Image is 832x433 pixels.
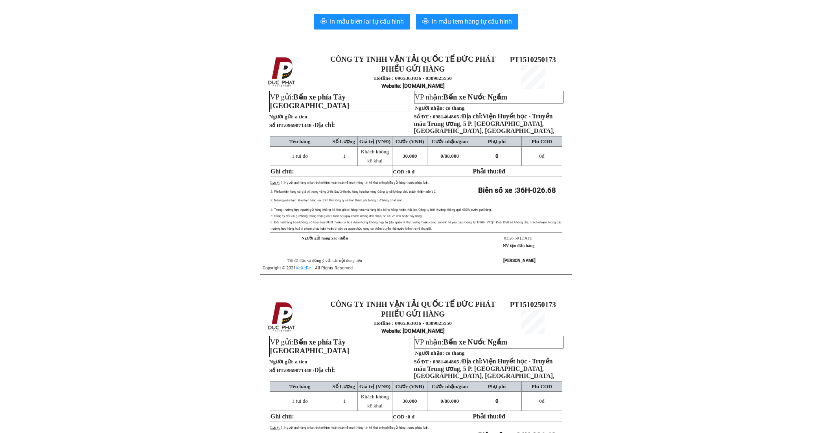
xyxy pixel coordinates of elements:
[270,93,349,110] span: Bến xe phía Tây [GEOGRAPHIC_DATA]
[381,328,445,334] strong: : [DOMAIN_NAME]
[440,153,459,159] span: 0/
[295,114,307,120] span: a tien
[495,398,499,404] span: 0
[415,350,444,356] strong: Người nhận:
[444,338,508,346] span: Bến xe Nước Ngầm
[503,258,536,263] strong: [PERSON_NAME]
[414,113,554,134] span: Viện Huyết học - Truyền máu Trung ương, 5 P. [GEOGRAPHIC_DATA], [GEOGRAPHIC_DATA], [GEOGRAPHIC_DA...
[361,149,389,164] span: Khách không kê khai
[287,258,362,263] span: Tôi đã đọc và đồng ý với các nội dung trên
[503,243,534,248] strong: NV tạo đơn hàng
[532,138,552,144] span: Phí COD
[416,14,518,29] button: printerIn mẫu tem hàng tự cấu hình
[271,208,492,212] span: 4: Trong trường hợp người gửi hàng không kê khai giá trị hàng hóa mà hàng hóa bị hư hỏng hoặc thấ...
[269,367,335,373] strong: Số ĐT:
[414,358,554,379] span: Viện Huyết học - Truyền máu Trung ương, 5 P. [GEOGRAPHIC_DATA], [GEOGRAPHIC_DATA], [GEOGRAPHIC_DA...
[281,181,429,184] span: 1: Người gửi hàng chịu trách nhiệm hoàn toàn về mọi thông tin kê khai trên phiếu gửi hàng trước p...
[502,168,505,175] span: đ
[414,358,554,379] span: Địa chỉ:
[289,138,311,144] span: Tên hàng
[499,413,502,420] span: 0
[381,83,445,89] strong: : [DOMAIN_NAME]
[414,114,554,134] span: 0981464865 /
[431,383,468,389] span: Cước nhận/giao
[361,394,389,409] span: Khách không kê khai
[271,214,423,218] span: 5: Công ty chỉ lưu giữ hàng trong thời gian 1 tuần nếu quý khách không đến nhận, sẽ lưu về kho ho...
[510,55,556,64] span: PT1510250173
[330,300,495,308] strong: CÔNG TY TNHH VẬN TẢI QUỐC TẾ ĐỨC PHÁT
[332,138,355,144] span: Số Lượng
[488,138,506,144] span: Phụ phí
[504,236,534,240] span: 03:26:50 [DATE]
[532,383,552,389] span: Phí COD
[414,113,554,134] span: Địa chỉ:
[431,138,468,144] span: Cước nhận/giao
[314,122,335,128] span: Địa chỉ:
[478,186,556,195] strong: Biển số xe :
[271,199,403,202] span: 3: Nếu người nhận đến nhận hàng sau 24h thì Công ty sẽ tính thêm phí trông giữ hàng phát sinh.
[271,168,294,175] span: Ghi chú:
[415,93,508,101] span: VP nhận:
[271,181,280,184] span: Lưu ý:
[381,83,400,89] span: Website
[271,426,280,429] span: Lưu ý:
[393,414,414,420] span: COD :
[403,398,417,404] span: 30.000
[381,65,445,73] strong: PHIẾU GỬI HÀNG
[343,398,346,404] span: 1
[374,320,452,326] strong: Hotline : 0965363036 - 0389825550
[266,300,299,334] img: logo
[495,153,499,159] span: 0
[271,413,294,420] span: Ghi chú:
[414,359,554,379] span: 0981464865 /
[295,359,307,365] span: a tien
[415,338,508,346] span: VP nhận:
[271,190,436,193] span: 2: Phiếu nhận hàng có giá trị trong vòng 24h. Sau 24h nếu hàng hóa hư hỏng Công ty sẽ không chịu ...
[539,398,542,404] span: 0
[343,153,346,159] span: 1
[396,383,424,389] span: Cước (VNĐ)
[270,338,349,355] span: Bến xe phía Tây [GEOGRAPHIC_DATA]
[292,153,308,159] span: 1 tui do
[440,398,459,404] span: 0/
[539,153,542,159] span: 0
[302,236,348,240] strong: Người gửi hàng xác nhận
[396,138,424,144] span: Cước (VNĐ)
[263,265,353,271] span: Copyright © 2021 – All Rights Reserved
[296,265,311,271] a: VeXeRe
[330,17,404,26] span: In mẫu biên lai tự cấu hình
[330,55,495,63] strong: CÔNG TY TNHH VẬN TẢI QUỐC TẾ ĐỨC PHÁT
[289,383,311,389] span: Tên hàng
[320,18,327,26] span: printer
[445,398,459,404] span: 88.000
[359,383,391,389] span: Giá trị (VNĐ)
[269,359,294,365] strong: Người gửi:
[473,168,505,175] span: Phải thu:
[266,55,299,88] img: logo
[270,93,349,110] span: VP gửi:
[510,300,556,309] span: PT1510250173
[414,359,432,365] strong: Số ĐT :
[445,105,465,111] span: co thang
[502,413,505,420] span: đ
[445,350,465,356] span: co thang
[381,310,445,318] strong: PHIẾU GỬI HÀNG
[285,367,335,373] span: 0969071348 /
[415,105,444,111] strong: Người nhận:
[414,114,432,120] strong: Số ĐT :
[516,186,556,195] span: 36H-026.68
[403,153,417,159] span: 30.000
[539,398,544,404] span: đ
[314,367,335,373] span: Địa chỉ:
[269,114,294,120] strong: Người gửi:
[381,328,400,334] span: Website
[271,221,562,230] span: 6: Đối với hàng hoá không có hoá đơn GTGT hoặc có hoá đơn nhưng không hợp lệ (do quản lý thị trườ...
[422,18,429,26] span: printer
[444,93,508,101] span: Bến xe Nước Ngầm
[292,398,308,404] span: 1 tui do
[359,138,391,144] span: Giá trị (VNĐ)
[393,169,414,175] span: COD :
[473,413,505,420] span: Phải thu:
[488,383,506,389] span: Phụ phí
[445,153,459,159] span: 88.000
